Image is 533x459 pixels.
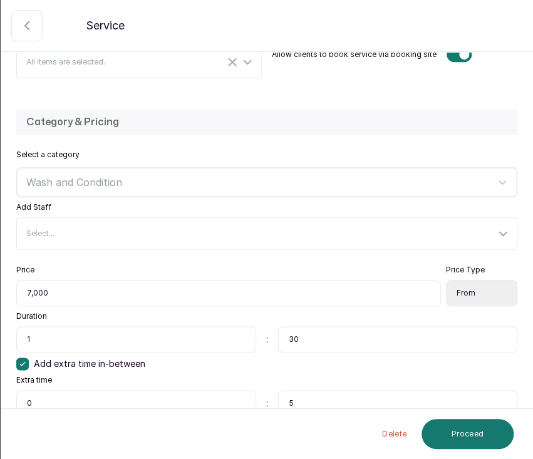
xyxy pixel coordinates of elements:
[278,326,518,353] input: Minutes
[16,375,52,385] label: Extra time
[422,419,514,449] button: Proceed
[16,150,80,160] label: Select a category
[16,280,441,306] input: Enter price
[26,57,105,66] span: All items are selected.
[16,265,34,275] label: Price
[16,326,256,353] input: Hour(s)
[26,229,54,238] span: Select...
[86,17,125,34] p: Service
[16,202,51,212] label: Add Staff
[16,311,47,321] label: Duration
[272,49,437,59] label: Allow clients to book service via booking site
[446,265,485,275] label: Price Type
[16,390,256,416] input: Extra Time Hour(s)
[26,115,507,130] h2: Category & Pricing
[372,419,417,449] button: Delete
[278,390,518,416] input: Extra Time Minutes
[34,358,145,370] span: Add extra time in-between
[266,397,268,410] span: :
[266,333,268,346] span: :
[225,54,240,70] button: Clear Selected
